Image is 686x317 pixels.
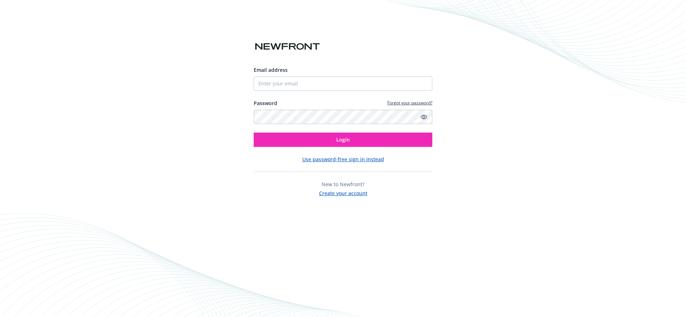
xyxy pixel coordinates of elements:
button: Login [254,133,432,147]
a: Forgot your password? [387,100,432,106]
img: Newfront logo [254,40,321,53]
span: New to Newfront? [322,181,364,188]
span: Login [336,136,350,143]
input: Enter your email [254,76,432,91]
span: Email address [254,66,288,73]
label: Password [254,99,277,107]
input: Enter your password [254,110,432,124]
a: Show password [419,113,428,121]
button: Create your account [319,188,367,197]
button: Use password-free sign in instead [302,155,384,163]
